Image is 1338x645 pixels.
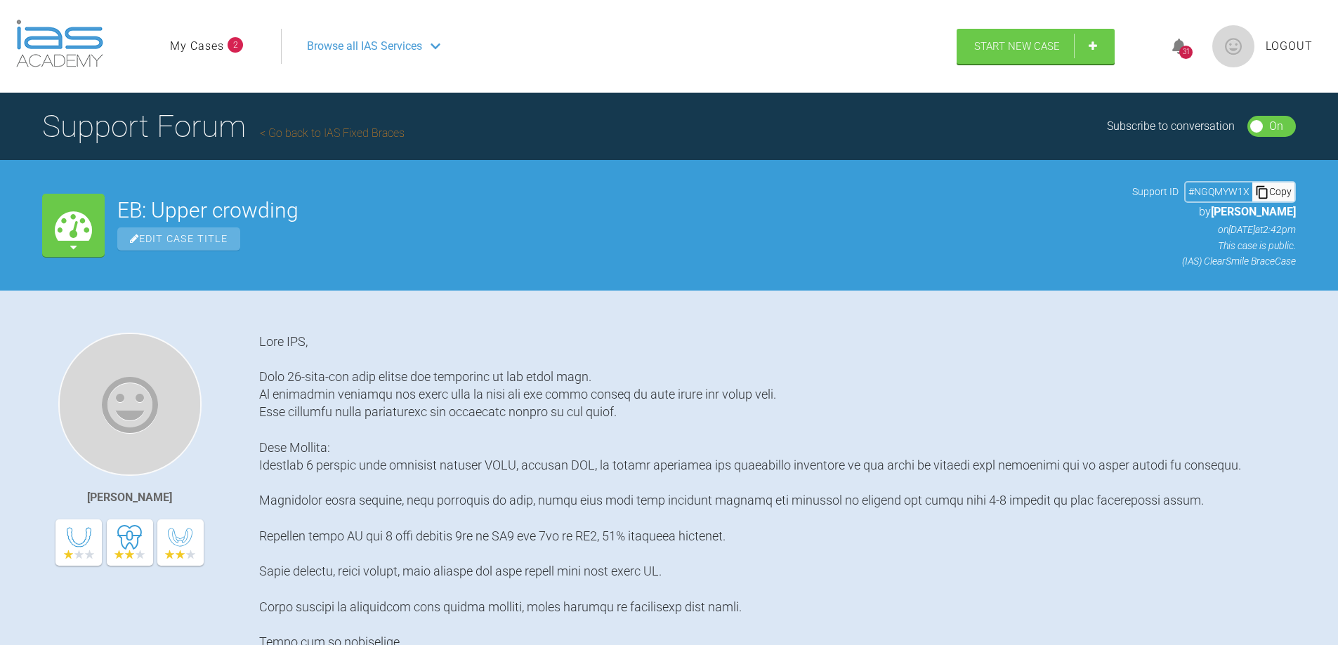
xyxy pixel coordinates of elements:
img: profile.png [1212,25,1254,67]
p: on [DATE] at 2:42pm [1132,222,1296,237]
div: [PERSON_NAME] [87,488,172,507]
a: Go back to IAS Fixed Braces [260,126,405,140]
div: # NGQMYW1X [1186,184,1252,199]
div: Subscribe to conversation [1107,117,1235,135]
div: 31 [1179,46,1193,59]
a: Start New Case [957,29,1115,64]
span: 2 [228,37,243,53]
p: by [1132,203,1296,221]
div: Copy [1252,182,1294,201]
span: Browse all IAS Services [307,37,422,55]
img: logo-light.3e3ef733.png [16,20,103,67]
h1: Support Forum [42,102,405,151]
span: Edit Case Title [117,227,240,251]
span: Start New Case [974,40,1060,53]
a: My Cases [170,37,224,55]
div: On [1269,117,1283,135]
img: Anthony Power [58,333,202,476]
p: (IAS) ClearSmile Brace Case [1132,253,1296,269]
p: This case is public. [1132,238,1296,253]
a: Logout [1266,37,1313,55]
span: [PERSON_NAME] [1211,205,1296,218]
h2: EB: Upper crowding [117,200,1120,221]
span: Support ID [1132,184,1179,199]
